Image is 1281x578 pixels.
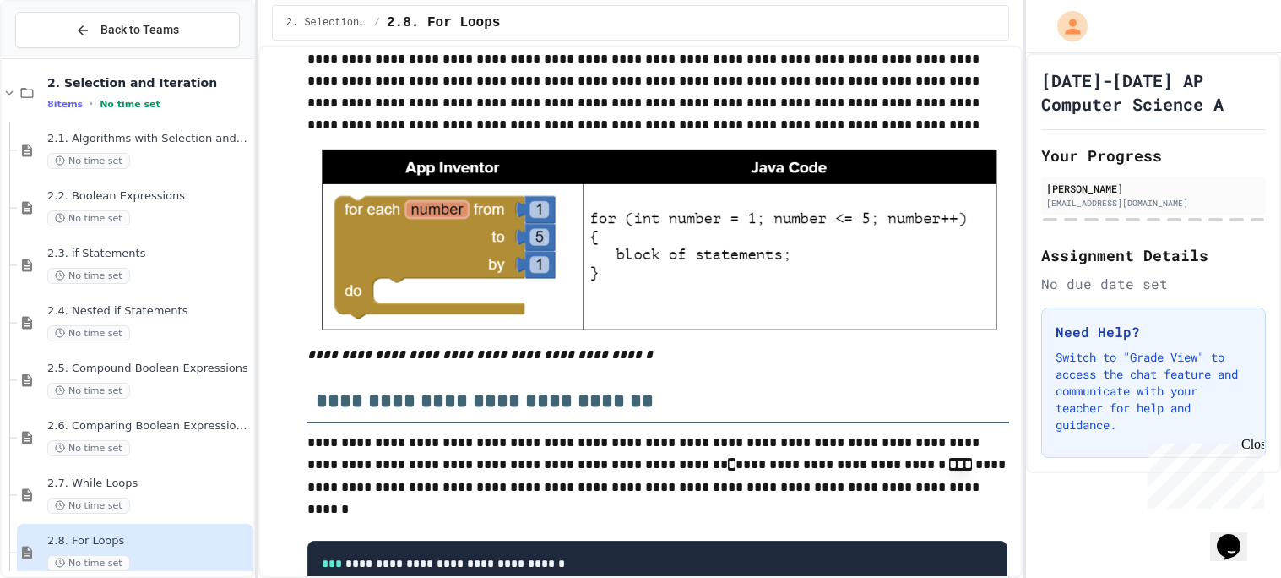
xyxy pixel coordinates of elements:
[47,419,250,433] span: 2.6. Comparing Boolean Expressions ([PERSON_NAME] Laws)
[47,99,83,110] span: 8 items
[47,247,250,261] span: 2.3. if Statements
[1041,68,1266,116] h1: [DATE]-[DATE] AP Computer Science A
[1046,197,1261,210] div: [EMAIL_ADDRESS][DOMAIN_NAME]
[7,7,117,107] div: Chat with us now!Close
[47,268,130,284] span: No time set
[47,498,130,514] span: No time set
[47,555,130,571] span: No time set
[374,16,380,30] span: /
[47,534,250,548] span: 2.8. For Loops
[1210,510,1264,561] iframe: chat widget
[47,153,130,169] span: No time set
[47,210,130,226] span: No time set
[1041,144,1266,167] h2: Your Progress
[15,12,240,48] button: Back to Teams
[47,440,130,456] span: No time set
[47,189,250,204] span: 2.2. Boolean Expressions
[1041,274,1266,294] div: No due date set
[100,99,160,110] span: No time set
[387,13,500,33] span: 2.8. For Loops
[47,477,250,491] span: 2.7. While Loops
[286,16,367,30] span: 2. Selection and Iteration
[47,362,250,376] span: 2.5. Compound Boolean Expressions
[1039,7,1092,46] div: My Account
[1056,322,1251,342] h3: Need Help?
[90,97,93,111] span: •
[47,325,130,341] span: No time set
[1056,349,1251,433] p: Switch to "Grade View" to access the chat feature and communicate with your teacher for help and ...
[47,132,250,146] span: 2.1. Algorithms with Selection and Repetition
[1046,181,1261,196] div: [PERSON_NAME]
[1141,437,1264,509] iframe: chat widget
[47,383,130,399] span: No time set
[47,304,250,319] span: 2.4. Nested if Statements
[1041,243,1266,267] h2: Assignment Details
[100,21,179,39] span: Back to Teams
[47,75,250,90] span: 2. Selection and Iteration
